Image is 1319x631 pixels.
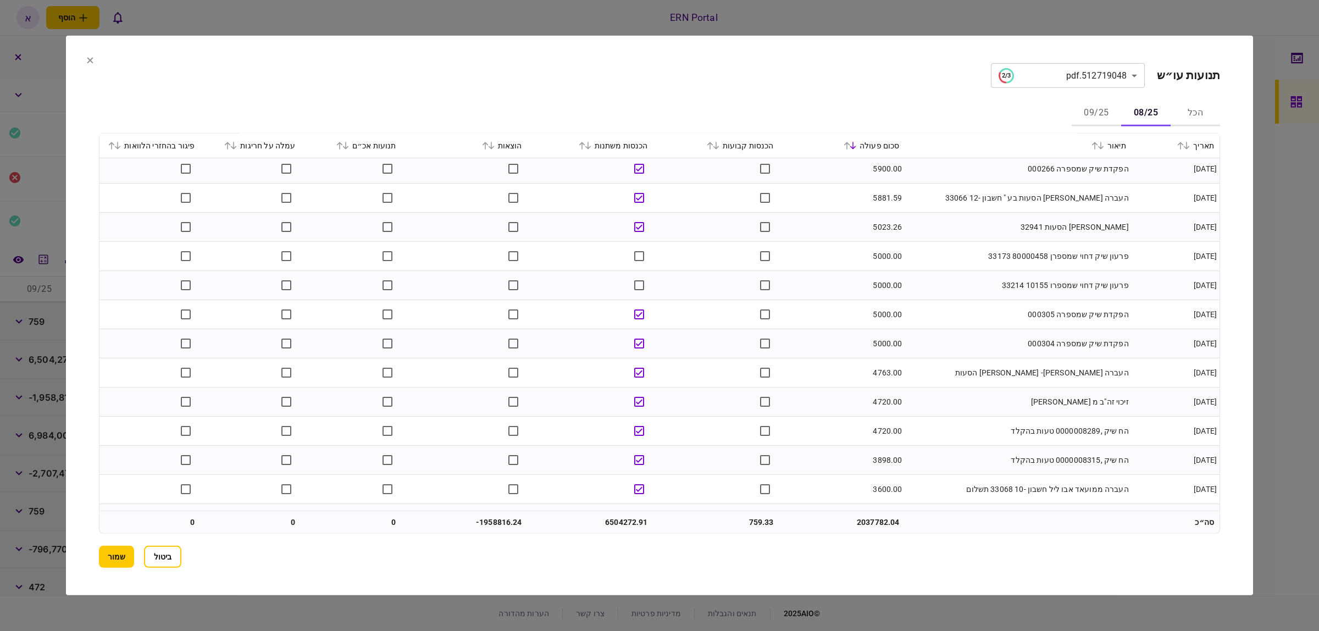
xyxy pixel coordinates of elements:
td: [DATE] [1132,242,1220,271]
div: עמלה על חריגות [206,139,295,152]
td: העברה [PERSON_NAME]- [PERSON_NAME] הסעות [905,358,1132,388]
td: [DATE] [1132,329,1220,358]
td: [DATE] [1132,388,1220,417]
td: העברה ממועאד אבו ליל חשבון -10 33068 תשלום [905,475,1132,504]
td: 2037782.04 [779,511,905,533]
td: 0 [301,511,401,533]
td: [DATE] [1132,475,1220,504]
div: פיגור בהחזרי הלוואות [105,139,195,152]
td: 5900.00 [779,154,905,184]
td: הפקדת שיק שמספרה 000304 [905,329,1132,358]
td: 5000.00 [779,329,905,358]
div: הוצאות [407,139,522,152]
td: 3898.00 [779,446,905,475]
td: העברה [PERSON_NAME] הסעות בע " חשבון -12 33066 [905,184,1132,213]
button: הכל [1171,100,1220,126]
div: סכום פעולה [785,139,900,152]
td: הח שיק ,0000008315 טעות בהקלד [905,446,1132,475]
td: [DATE] [1132,446,1220,475]
td: [DATE] [1132,300,1220,329]
td: 4720.00 [779,388,905,417]
div: 512719048.pdf [999,68,1127,83]
td: 4720.00 [779,417,905,446]
td: 759.33 [653,511,779,533]
div: הכנסות קבועות [659,139,774,152]
td: [PERSON_NAME] הסעות 32941 [905,213,1132,242]
td: 5000.00 [779,242,905,271]
td: פרעון שיק דחוי שמספרו 10155 33214 [905,271,1132,300]
td: 5023.26 [779,213,905,242]
td: זיכוי זה"ב מ [PERSON_NAME] [905,388,1132,417]
td: 5881.59 [779,184,905,213]
td: 3600.00 [779,475,905,504]
td: 4763.00 [779,358,905,388]
td: 3563.01 [779,504,905,533]
button: 09/25 [1072,100,1121,126]
td: פרעון שיק דחוי שמספרן 80000458 33173 [905,242,1132,271]
td: [DATE] [1132,504,1220,533]
button: 08/25 [1121,100,1171,126]
td: 0 [99,511,200,533]
td: 5000.00 [779,300,905,329]
div: תיאור [911,139,1126,152]
div: תאריך [1137,139,1214,152]
td: [DATE] [1132,358,1220,388]
td: [DATE] [1132,271,1220,300]
td: [DATE] [1132,184,1220,213]
td: 6504272.91 [528,511,653,533]
td: [DATE] [1132,154,1220,184]
div: הכנסות משתנות [533,139,648,152]
text: 2/3 [1001,72,1010,79]
div: תנועות אכ״ם [306,139,396,152]
td: תקבולים ממטרובס בע"מ 33280 [905,504,1132,533]
h2: תנועות עו״ש [1157,69,1220,82]
td: הח שיק ,0000008289 טעות בהקלד [905,417,1132,446]
td: 5000.00 [779,271,905,300]
button: שמור [99,546,134,568]
td: הפקדת שיק שמספרה 000305 [905,300,1132,329]
td: סה״כ [1132,511,1220,533]
button: ביטול [144,546,181,568]
td: [DATE] [1132,213,1220,242]
td: [DATE] [1132,417,1220,446]
td: הפקדת שיק שמספרה 000266 [905,154,1132,184]
td: -1958816.24 [402,511,528,533]
td: 0 [200,511,301,533]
